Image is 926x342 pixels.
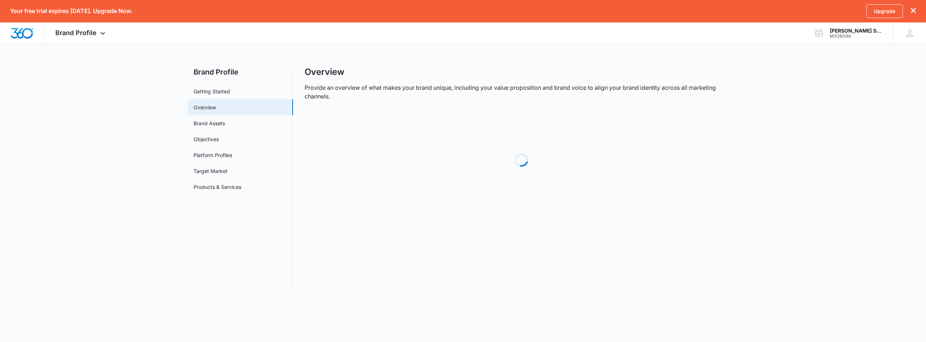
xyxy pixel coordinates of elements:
h2: Your on-demand branding expert [7,53,137,76]
a: Getting Started [194,88,230,95]
p: Your free trial expires [DATE]. Upgrade Now. [10,8,132,14]
a: Platform Profiles [194,151,232,159]
p: Create a powerful brand value proposition and put your brand identity into words using our new AI... [7,82,137,106]
span: Brand Profile [55,29,97,37]
a: Learn How [92,121,130,134]
h2: Brand Profile [188,67,293,77]
p: Provide an overview of what makes your brand unique, including your value proposition and brand v... [305,83,739,101]
a: Brand Assets [194,119,225,127]
a: Close modal [129,5,143,18]
a: Target Market [194,167,228,175]
div: account name [830,28,883,34]
div: Brand Profile [44,22,118,44]
a: Objectives [194,135,219,143]
button: dismiss this dialog [911,8,916,14]
div: account id [830,34,883,39]
h1: Overview [305,67,344,77]
a: Products & Services [194,183,241,191]
a: Upgrade [866,4,903,18]
a: Overview [194,104,216,111]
